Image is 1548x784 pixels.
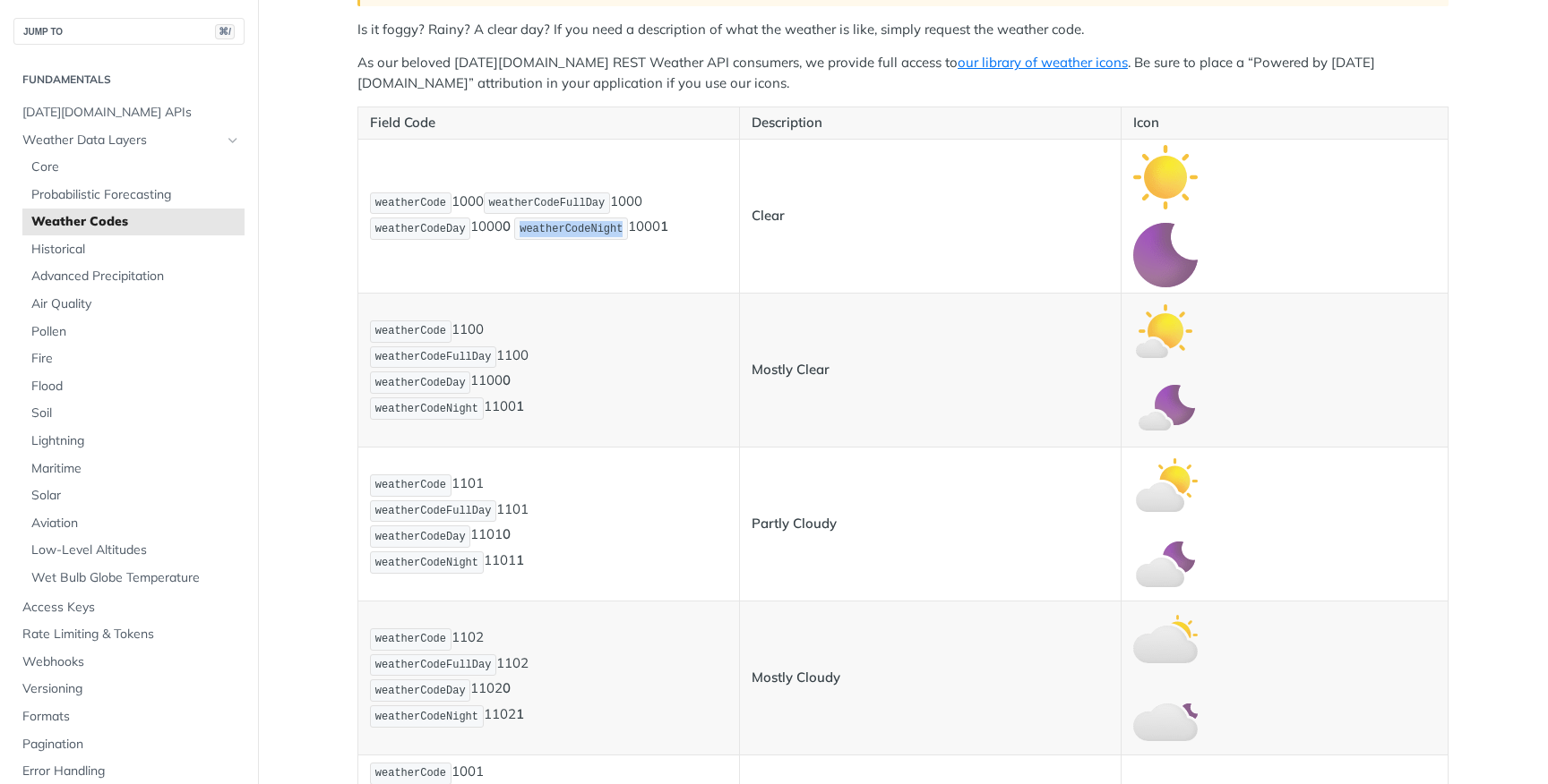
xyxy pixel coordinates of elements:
a: Formats [13,703,245,730]
strong: Mostly Cloudy [752,669,840,686]
a: Low-Level Altitudes [22,537,245,564]
p: As our beloved [DATE][DOMAIN_NAME] REST Weather API consumers, we provide full access to . Be sur... [357,53,1449,93]
p: Icon [1133,113,1436,133]
span: Expand image [1133,553,1198,570]
a: Probabilistic Forecasting [22,182,245,209]
span: Soil [31,405,240,422]
button: JUMP TO⌘/ [13,18,245,45]
strong: Partly Cloudy [752,515,837,532]
span: weatherCode [375,479,446,491]
p: Description [752,113,1109,133]
span: Air Quality [31,295,240,313]
span: Access Keys [22,599,240,617]
a: Rate Limiting & Tokens [13,621,245,648]
span: Advanced Precipitation [31,268,240,285]
a: [DATE][DOMAIN_NAME] APIs [13,99,245,126]
a: Core [22,154,245,181]
img: partly_cloudy_night [1133,531,1198,595]
span: weatherCode [375,633,446,645]
strong: 1 [660,218,668,235]
span: weatherCodeFullDay [489,197,606,209]
a: Flood [22,373,245,400]
img: mostly_cloudy_night [1133,685,1198,749]
a: Maritime [22,456,245,482]
img: mostly_clear_day [1133,299,1198,363]
strong: Clear [752,207,785,224]
span: Expand image [1133,167,1198,184]
span: Aviation [31,515,240,533]
span: Probabilistic Forecasting [31,186,240,204]
span: weatherCode [375,767,446,780]
a: our library of weather icons [958,54,1128,71]
span: [DATE][DOMAIN_NAME] APIs [22,104,240,122]
span: Expand image [1133,321,1198,338]
img: partly_cloudy_day [1133,453,1198,517]
a: Weather Codes [22,209,245,235]
span: Historical [31,241,240,259]
a: Weather Data LayersHide subpages for Weather Data Layers [13,127,245,154]
span: Wet Bulb Globe Temperature [31,569,240,587]
span: weatherCode [375,325,446,337]
img: mostly_cloudy_day [1133,607,1198,671]
a: Versioning [13,676,245,703]
span: Expand image [1133,629,1198,646]
span: Error Handling [22,763,240,780]
a: Aviation [22,510,245,537]
strong: 0 [503,372,511,389]
a: Webhooks [13,649,245,676]
span: weatherCodeDay [375,377,466,389]
p: Is it foggy? Rainy? A clear day? If you need a description of what the weather is like, simply re... [357,20,1449,40]
a: Historical [22,236,245,263]
a: Solar [22,482,245,509]
a: Soil [22,400,245,427]
span: Fire [31,350,240,368]
button: Hide subpages for Weather Data Layers [226,133,240,148]
span: weatherCodeFullDay [375,505,492,517]
a: Access Keys [13,594,245,621]
img: mostly_clear_night [1133,377,1198,441]
span: Weather Codes [31,213,240,231]
span: Flood [31,378,240,396]
strong: 0 [503,218,511,235]
span: Pollen [31,323,240,341]
span: Solar [31,487,240,505]
p: 1102 1102 1102 1102 [370,626,727,729]
a: Advanced Precipitation [22,263,245,290]
span: Core [31,158,240,176]
img: clear_day [1133,145,1198,209]
strong: Mostly Clear [752,361,830,378]
span: weatherCodeNight [375,711,478,723]
span: Expand image [1133,245,1198,262]
strong: 0 [503,526,511,543]
strong: 0 [503,680,511,697]
span: weatherCodeDay [375,223,466,235]
p: 1000 1000 1000 1000 [370,191,727,243]
span: Formats [22,708,240,726]
span: Expand image [1133,707,1198,724]
a: Wet Bulb Globe Temperature [22,565,245,592]
a: Air Quality [22,291,245,318]
span: Rate Limiting & Tokens [22,626,240,643]
a: Lightning [22,428,245,455]
p: 1100 1100 1100 1100 [370,319,727,422]
span: Expand image [1133,475,1198,492]
a: Pollen [22,319,245,345]
span: weatherCode [375,197,446,209]
span: weatherCodeDay [375,685,466,697]
strong: 1 [516,552,524,569]
span: Versioning [22,680,240,698]
span: weatherCodeNight [520,223,623,235]
img: clear_night [1133,223,1198,287]
p: 1101 1101 1101 1101 [370,473,727,575]
span: weatherCodeNight [375,557,478,569]
span: Expand image [1133,399,1198,416]
a: Fire [22,345,245,372]
span: weatherCodeFullDay [375,351,492,363]
span: weatherCodeDay [375,531,466,543]
span: ⌘/ [215,24,235,39]
span: weatherCodeNight [375,403,478,415]
strong: 1 [516,398,524,415]
span: Pagination [22,736,240,754]
h2: Fundamentals [13,72,245,88]
span: Lightning [31,432,240,450]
